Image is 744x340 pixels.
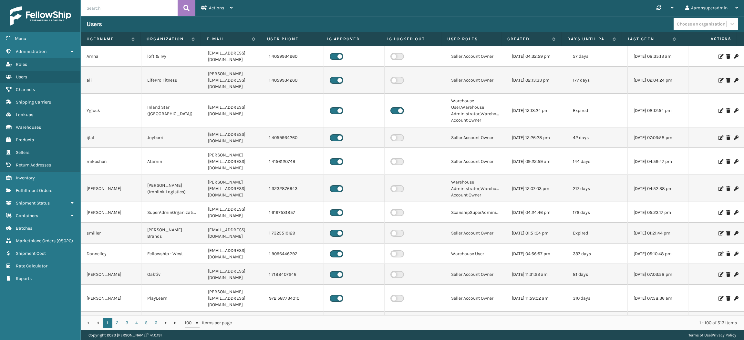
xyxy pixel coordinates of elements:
td: [PERSON_NAME][EMAIL_ADDRESS][DOMAIN_NAME] [202,175,263,202]
i: Edit [718,231,722,235]
td: Ygluck [81,94,141,127]
td: [EMAIL_ADDRESS][DOMAIN_NAME] [202,312,263,333]
label: Is Locked Out [387,36,435,42]
span: ( 98020 ) [57,238,73,244]
td: 1 4156120749 [263,148,324,175]
span: Inventory [16,175,35,181]
i: Change Password [734,231,738,235]
td: Expired [567,94,628,127]
span: Actions [684,34,735,44]
i: Change Password [734,296,738,301]
td: [EMAIL_ADDRESS][DOMAIN_NAME] [202,244,263,264]
td: [DATE] 07:03:58 pm [628,264,688,285]
td: Seller Account Owner [445,264,506,285]
td: [DATE] 05:10:48 pm [628,244,688,264]
td: 1 3232876943 [263,175,324,202]
td: ScanshipSuperAdministrator [445,202,506,223]
span: Go to the next page [163,320,168,325]
label: User Roles [447,36,495,42]
td: [DATE] 04:56:57 pm [506,244,567,264]
td: [DATE] 01:51:04 pm [506,223,567,244]
td: 1 4059934260 [263,67,324,94]
td: [DATE] 08:35:13 am [628,46,688,67]
div: | [688,330,736,340]
td: 337 days [567,244,628,264]
td: mikechen [81,148,141,175]
td: Inland Star ([GEOGRAPHIC_DATA]) [141,94,202,127]
i: Edit [718,210,722,215]
td: ijlal [81,127,141,148]
label: Created [507,36,549,42]
i: Delete [726,135,730,140]
td: [DATE] 12:07:03 pm [506,175,567,202]
a: Terms of Use [688,333,711,337]
td: [PERSON_NAME] (Ironlink Logistics) [141,175,202,202]
i: Edit [718,78,722,83]
span: Shipment Status [16,200,50,206]
span: Users [16,74,27,80]
i: Delete [726,296,730,301]
i: Change Password [734,108,738,113]
span: Shipment Cost [16,251,46,256]
td: ali [81,67,141,94]
td: [EMAIL_ADDRESS][DOMAIN_NAME] [202,264,263,285]
td: [DATE] 12:25:40 pm [506,312,567,333]
td: ijlal [81,312,141,333]
i: Edit [718,186,722,191]
label: Is Approved [327,36,375,42]
td: Joyberri [141,127,202,148]
td: Seller Account Owner [445,223,506,244]
td: Atamin [141,148,202,175]
td: LifePro Fitness [141,67,202,94]
td: [DATE] 01:21:44 pm [628,223,688,244]
td: 217 days [567,175,628,202]
td: 81 days [567,264,628,285]
i: Delete [726,231,730,235]
span: Shipping Carriers [16,99,51,105]
td: [PERSON_NAME][EMAIL_ADDRESS][DOMAIN_NAME] [202,148,263,175]
i: Delete [726,159,730,164]
td: [DATE] 09:22:59 am [506,148,567,175]
label: Organization [147,36,188,42]
td: Seller Account Owner [445,148,506,175]
i: Change Password [734,210,738,215]
span: Sellers [16,150,29,155]
td: [PERSON_NAME] [81,285,141,312]
a: 1 [103,318,112,328]
i: Change Password [734,186,738,191]
td: Seller Account Owner [445,46,506,67]
i: Delete [726,108,730,113]
td: [DATE] 12:26:28 pm [506,127,567,148]
label: Days until password expires [567,36,609,42]
td: 176 days [567,202,628,223]
span: Rate Calculator [16,263,47,269]
div: Choose an organization [677,21,725,27]
td: [PERSON_NAME] [81,202,141,223]
td: [DATE] 04:59:47 pm [628,148,688,175]
td: [DATE] 04:32:59 pm [506,46,567,67]
td: [DATE] 07:03:58 pm [628,127,688,148]
td: [EMAIL_ADDRESS][DOMAIN_NAME] [202,127,263,148]
p: Copyright 2023 [PERSON_NAME]™ v 1.0.191 [88,330,162,340]
img: logo [10,6,71,26]
a: Go to the last page [170,318,180,328]
div: 1 - 100 of 513 items [241,320,737,326]
i: Delete [726,186,730,191]
i: Edit [718,272,722,277]
a: Privacy Policy [712,333,736,337]
td: SuperAdminOrganization [141,202,202,223]
td: [EMAIL_ADDRESS][DOMAIN_NAME] [202,94,263,127]
span: Lookups [16,112,33,117]
td: [PERSON_NAME] [81,175,141,202]
label: User phone [267,36,315,42]
i: Change Password [734,135,738,140]
td: [DATE] 11:31:23 am [506,264,567,285]
td: [DATE] 04:52:38 pm [628,175,688,202]
i: Change Password [734,54,738,59]
td: [DATE] 04:24:46 pm [506,202,567,223]
i: Edit [718,159,722,164]
td: 972 587734010 [263,285,324,312]
a: Go to the next page [161,318,170,328]
td: Fellowship - West [141,244,202,264]
i: Change Password [734,272,738,277]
